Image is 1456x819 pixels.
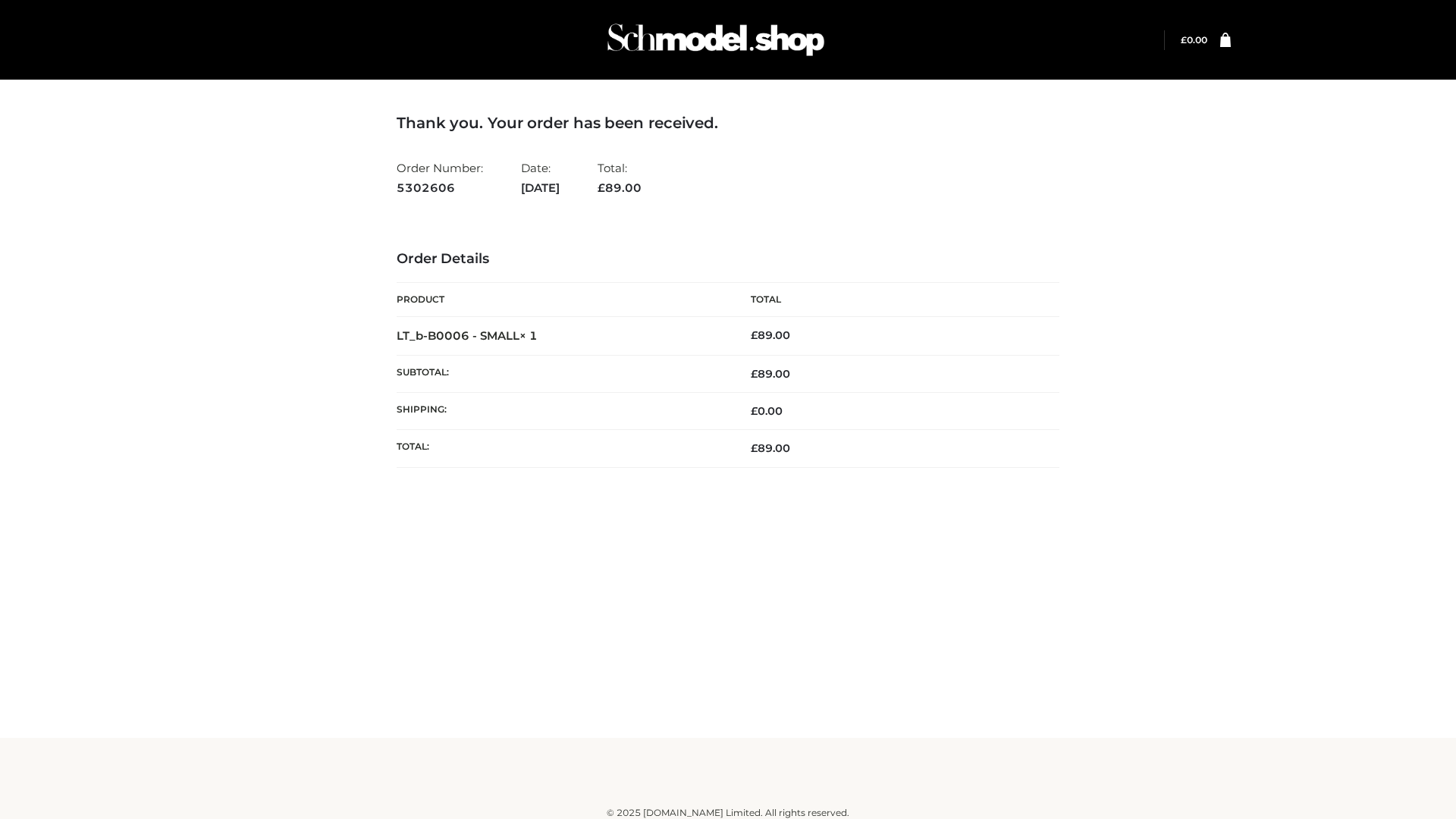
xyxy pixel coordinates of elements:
h3: Thank you. Your order has been received. [397,114,1059,132]
h3: Order Details [397,251,1059,268]
a: £0.00 [1181,34,1207,45]
span: 89.00 [751,367,790,381]
span: £ [598,180,605,195]
strong: [DATE] [521,178,560,198]
span: £ [751,328,758,342]
bdi: 89.00 [751,328,790,342]
th: Subtotal: [397,355,728,392]
img: Schmodel Admin 964 [602,10,830,70]
li: Total: [598,155,642,201]
bdi: 0.00 [751,404,783,418]
li: Date: [521,155,560,201]
th: Product [397,283,728,317]
strong: 5302606 [397,178,483,198]
strong: × 1 [519,328,538,343]
strong: LT_b-B0006 - SMALL [397,328,538,343]
span: £ [751,367,758,381]
span: £ [751,404,758,418]
bdi: 0.00 [1181,34,1207,45]
span: £ [1181,34,1187,45]
span: 89.00 [598,180,642,195]
span: £ [751,441,758,455]
th: Total [728,283,1059,317]
span: 89.00 [751,441,790,455]
li: Order Number: [397,155,483,201]
th: Shipping: [397,393,728,430]
th: Total: [397,430,728,467]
